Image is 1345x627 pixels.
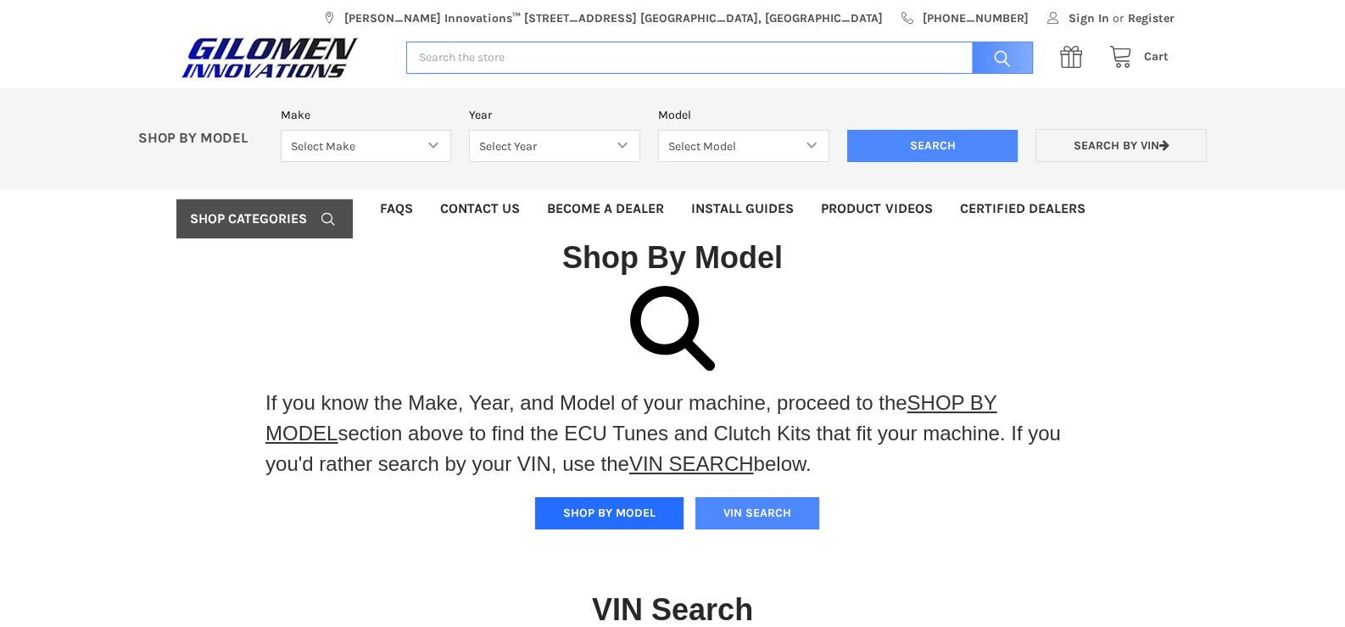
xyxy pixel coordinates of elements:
input: Search [847,130,1019,162]
a: Shop Categories [176,199,353,238]
a: Certified Dealers [946,189,1098,228]
p: If you know the Make, Year, and Model of your machine, proceed to the section above to find the E... [265,388,1080,479]
a: Search by VIN [1035,129,1207,162]
button: SHOP BY MODEL [535,497,684,529]
label: Make [281,106,452,124]
label: Model [658,106,829,124]
img: GILOMEN INNOVATIONS [176,36,363,79]
button: VIN SEARCH [695,497,819,529]
a: Contact Us [427,189,533,228]
a: GILOMEN INNOVATIONS [176,36,388,79]
a: Install Guides [678,189,807,228]
a: SHOP BY MODEL [265,391,997,445]
span: [PHONE_NUMBER] [923,9,1029,27]
a: Become a Dealer [533,189,678,228]
p: SHOP BY MODEL [130,130,272,148]
input: Search the store [406,42,1033,75]
a: VIN SEARCH [629,452,754,475]
span: Sign In [1069,9,1109,27]
a: FAQs [366,189,427,228]
a: Cart [1100,47,1169,68]
input: Search [963,42,1033,75]
span: [PERSON_NAME] Innovations™ [STREET_ADDRESS] [GEOGRAPHIC_DATA], [GEOGRAPHIC_DATA] [344,9,883,27]
span: Cart [1144,49,1169,64]
a: Product Videos [807,189,946,228]
h1: Shop By Model [176,238,1169,277]
label: Year [469,106,640,124]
